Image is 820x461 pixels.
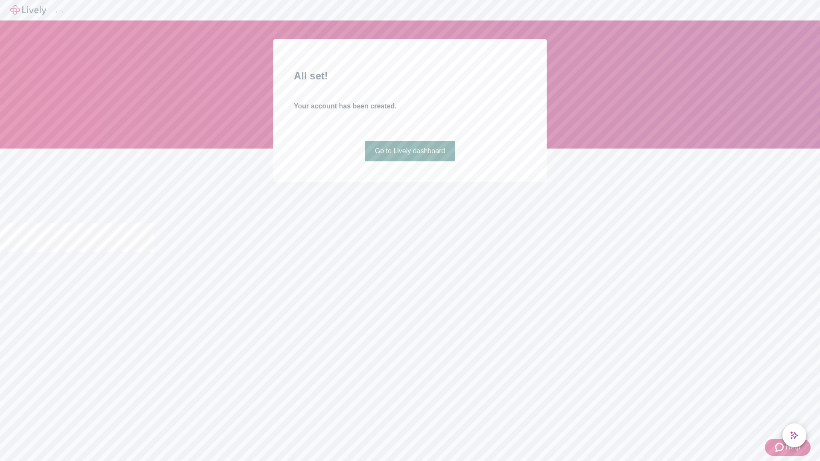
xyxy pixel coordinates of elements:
[294,101,526,111] h4: Your account has been created.
[56,11,63,13] button: Log out
[782,423,806,447] button: chat
[765,439,811,456] button: Zendesk support iconHelp
[365,141,456,161] a: Go to Lively dashboard
[10,5,46,15] img: Lively
[790,431,799,440] svg: Lively AI Assistant
[294,68,526,84] h2: All set!
[785,442,800,452] span: Help
[775,442,785,452] svg: Zendesk support icon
